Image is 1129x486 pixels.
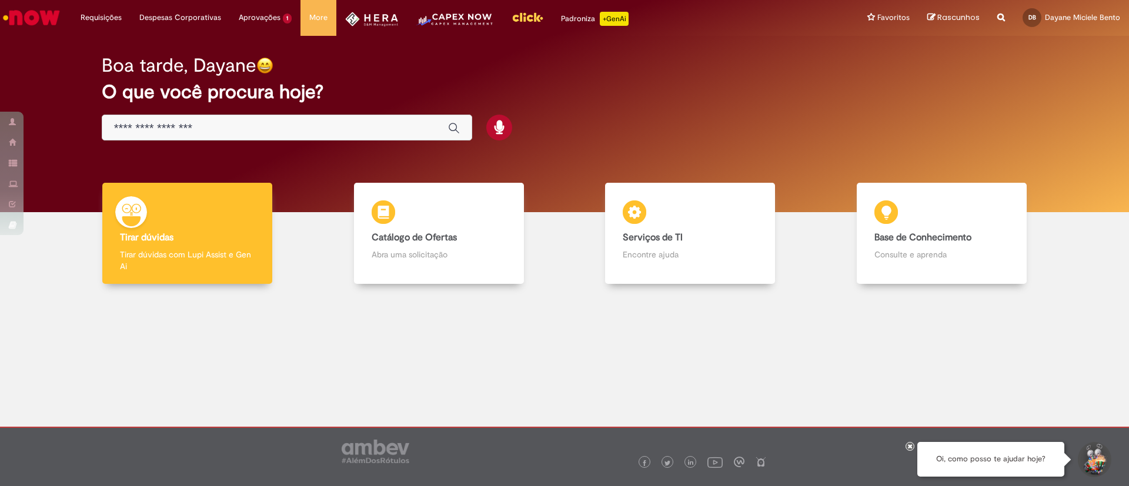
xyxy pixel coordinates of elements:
[874,232,971,243] b: Base de Conhecimento
[623,232,683,243] b: Serviços de TI
[342,440,409,463] img: logo_footer_ambev_rotulo_gray.png
[564,183,816,284] a: Serviços de TI Encontre ajuda
[734,457,744,467] img: logo_footer_workplace.png
[937,12,980,23] span: Rascunhos
[707,454,723,470] img: logo_footer_youtube.png
[372,232,457,243] b: Catálogo de Ofertas
[283,14,292,24] span: 1
[917,442,1064,477] div: Oi, como posso te ajudar hoje?
[1,6,62,29] img: ServiceNow
[664,460,670,466] img: logo_footer_twitter.png
[512,8,543,26] img: click_logo_yellow_360x200.png
[62,183,313,284] a: Tirar dúvidas Tirar dúvidas com Lupi Assist e Gen Ai
[816,183,1068,284] a: Base de Conhecimento Consulte e aprenda
[120,249,255,272] p: Tirar dúvidas com Lupi Assist e Gen Ai
[756,457,766,467] img: logo_footer_naosei.png
[623,249,757,260] p: Encontre ajuda
[1076,442,1111,477] button: Iniciar Conversa de Suporte
[345,12,399,26] img: HeraLogo.png
[81,12,122,24] span: Requisições
[256,57,273,74] img: happy-face.png
[561,12,629,26] div: Padroniza
[313,183,565,284] a: Catálogo de Ofertas Abra uma solicitação
[874,249,1009,260] p: Consulte e aprenda
[416,12,494,35] img: CapexLogo5.png
[688,460,694,467] img: logo_footer_linkedin.png
[372,249,506,260] p: Abra uma solicitação
[600,12,629,26] p: +GenAi
[239,12,280,24] span: Aprovações
[309,12,328,24] span: More
[927,12,980,24] a: Rascunhos
[102,55,256,76] h2: Boa tarde, Dayane
[139,12,221,24] span: Despesas Corporativas
[102,82,1028,102] h2: O que você procura hoje?
[642,460,647,466] img: logo_footer_facebook.png
[1045,12,1120,22] span: Dayane Miciele Bento
[120,232,173,243] b: Tirar dúvidas
[877,12,910,24] span: Favoritos
[1028,14,1036,21] span: DB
